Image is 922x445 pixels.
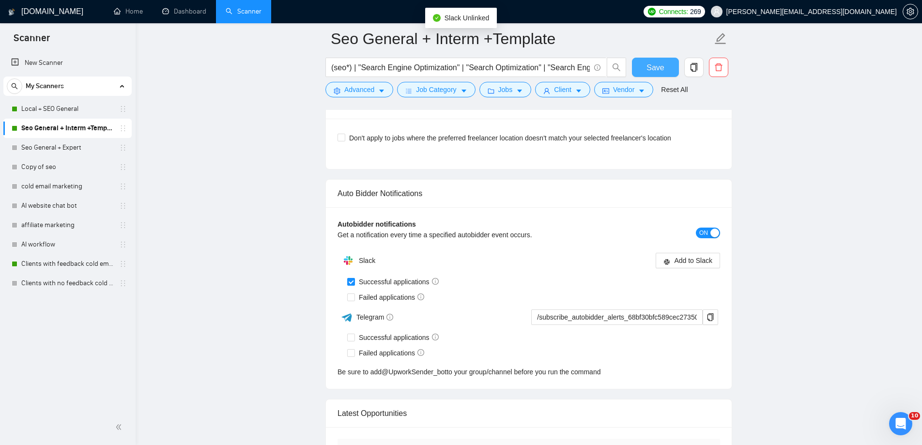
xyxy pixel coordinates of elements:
button: copy [684,58,704,77]
a: Seo General + Expert [21,138,113,157]
li: New Scanner [3,53,132,73]
a: searchScanner [226,7,261,15]
li: My Scanners [3,77,132,293]
span: setting [334,87,340,94]
span: holder [119,241,127,248]
span: Add to Slack [674,255,712,266]
img: logo [8,4,15,20]
span: info-circle [417,293,424,300]
span: 10 [909,412,920,420]
span: holder [119,221,127,229]
a: Seo General + Interm +Template [21,119,113,138]
button: delete [709,58,728,77]
span: user [543,87,550,94]
span: Slack Unlinked [445,14,490,22]
a: setting [903,8,918,15]
span: holder [119,124,127,132]
span: ON [699,228,708,238]
button: settingAdvancedcaret-down [325,82,393,97]
span: Don't apply to jobs where the preferred freelancer location doesn't match your selected freelance... [345,133,675,143]
a: @UpworkSender_bot [382,367,446,377]
a: Clients with feedback cold email marketing [21,254,113,274]
button: search [7,78,22,94]
div: Be sure to add to your group/channel before you run the command [338,367,720,377]
span: Jobs [498,84,513,95]
a: homeHome [114,7,143,15]
span: user [713,8,720,15]
span: edit [714,32,727,45]
span: Advanced [344,84,374,95]
img: upwork-logo.png [648,8,656,15]
span: Successful applications [355,276,443,287]
span: holder [119,183,127,190]
span: bars [405,87,412,94]
span: Slack [359,257,375,264]
button: idcardVendorcaret-down [594,82,653,97]
span: caret-down [516,87,523,94]
span: Connects: [659,6,688,17]
span: delete [709,63,728,72]
span: My Scanners [26,77,64,96]
button: search [607,58,626,77]
span: copy [703,313,718,321]
div: Get a notification every time a specified autobidder event occurs. [338,230,625,240]
a: affiliate marketing [21,215,113,235]
span: folder [488,87,494,94]
span: caret-down [378,87,385,94]
span: Job Category [416,84,456,95]
img: hpQkSZIkSZIkSZIkSZIkSZIkSZIkSZIkSZIkSZIkSZIkSZIkSZIkSZIkSZIkSZIkSZIkSZIkSZIkSZIkSZIkSZIkSZIkSZIkS... [338,251,358,270]
a: AI workflow [21,235,113,254]
button: copy [703,309,718,325]
span: holder [119,202,127,210]
a: AI website chat bot [21,196,113,215]
a: Reset All [661,84,688,95]
div: Auto Bidder Notifications [338,180,720,207]
button: barsJob Categorycaret-down [397,82,475,97]
a: Local + SEO General [21,99,113,119]
span: info-circle [386,314,393,321]
div: Latest Opportunities [338,399,720,427]
span: copy [685,63,703,72]
input: Search Freelance Jobs... [331,61,590,74]
span: idcard [602,87,609,94]
button: Save [632,58,679,77]
span: Telegram [356,313,394,321]
span: info-circle [432,334,439,340]
span: check-circle [433,14,441,22]
span: caret-down [575,87,582,94]
button: userClientcaret-down [535,82,590,97]
button: setting [903,4,918,19]
img: ww3wtPAAAAAElFTkSuQmCC [341,311,353,323]
span: Failed applications [355,348,428,358]
span: holder [119,279,127,287]
button: folderJobscaret-down [479,82,532,97]
iframe: Intercom live chat [889,412,912,435]
span: double-left [115,422,125,432]
span: info-circle [417,349,424,356]
span: caret-down [638,87,645,94]
span: holder [119,105,127,113]
span: caret-down [461,87,467,94]
span: slack [663,258,670,265]
span: 269 [690,6,701,17]
span: holder [119,260,127,268]
a: Clients with no feedback cold email marketing [21,274,113,293]
span: Successful applications [355,332,443,343]
span: search [7,83,22,90]
b: Autobidder notifications [338,220,416,228]
span: Save [646,61,664,74]
span: Scanner [6,31,58,51]
span: info-circle [594,64,600,71]
span: info-circle [432,278,439,285]
span: setting [903,8,918,15]
span: Failed applications [355,292,428,303]
button: slackAdd to Slack [656,253,720,268]
span: Vendor [613,84,634,95]
span: holder [119,163,127,171]
span: Client [554,84,571,95]
span: search [607,63,626,72]
a: cold email marketing [21,177,113,196]
a: New Scanner [11,53,124,73]
span: holder [119,144,127,152]
a: dashboardDashboard [162,7,206,15]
